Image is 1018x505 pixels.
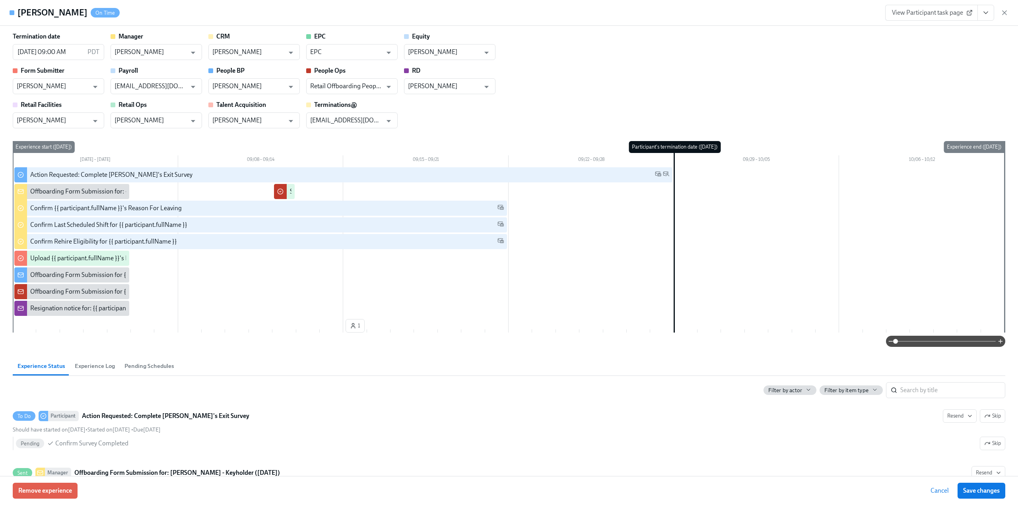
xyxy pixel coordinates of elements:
[187,81,199,93] button: Open
[55,439,128,448] span: Confirm Survey Completed
[178,155,344,166] div: 09/08 – 09/14
[885,5,978,21] a: View Participant task page
[383,81,395,93] button: Open
[17,362,65,371] span: Experience Status
[480,46,493,59] button: Open
[133,426,161,433] span: Monday, September 29th 2025, 9:00 am
[13,426,85,433] span: Monday, September 1st 2025, 9:00 am
[18,487,72,495] span: Remove experience
[187,46,199,59] button: Open
[89,115,101,127] button: Open
[30,204,182,213] div: Confirm {{ participant.fullName }}'s Reason For Leaving
[971,466,1005,480] button: SentManagerOffboarding Form Submission for: [PERSON_NAME] - Keyholder ([DATE])Sent on[DATE]
[45,468,71,478] div: Manager
[17,7,87,19] h4: [PERSON_NAME]
[87,48,99,56] p: PDT
[497,221,504,230] span: Work Email
[48,411,79,421] div: Participant
[674,155,839,166] div: 09/29 – 10/05
[984,439,1001,447] span: Skip
[383,46,395,59] button: Open
[944,141,1004,153] div: Experience end ([DATE])
[187,115,199,127] button: Open
[497,237,504,246] span: Work Email
[285,81,297,93] button: Open
[75,362,115,371] span: Experience Log
[412,67,420,74] strong: RD
[314,33,326,40] strong: EPC
[655,170,661,180] span: Work Email
[412,33,430,40] strong: Equity
[285,46,297,59] button: Open
[216,101,266,108] strong: Talent Acquisition
[13,483,78,499] button: Remove experience
[947,412,972,420] span: Resend
[119,101,147,108] strong: Retail Ops
[13,470,32,476] span: Sent
[13,155,178,166] div: [DATE] – [DATE]
[892,9,971,17] span: View Participant task page
[480,81,493,93] button: Open
[285,115,297,127] button: Open
[820,385,883,395] button: Filter by item type
[30,254,177,263] div: Upload {{ participant.fullName }}'s Resignation Notice
[963,487,1000,495] span: Save changes
[216,33,230,40] strong: CRM
[12,141,75,153] div: Experience start ([DATE])
[30,237,177,246] div: Confirm Rehire Eligibility for {{ participant.fullName }}
[21,101,62,108] strong: Retail Facilities
[976,469,1001,477] span: Resend
[900,382,1005,398] input: Search by title
[290,187,461,196] div: Save {{ participant.fullName }}'s resignation letter employee file
[30,271,404,279] div: Offboarding Form Submission for {{ participant.fullName }} - {{ participant.role }} ({{ participa...
[30,304,373,313] div: Resignation notice for: {{ participant.fullName }} - {{ participant.role }} ({{ participant.actua...
[497,204,504,213] span: Work Email
[216,67,245,74] strong: People BP
[30,170,192,179] div: Action Requested: Complete [PERSON_NAME]'s Exit Survey
[958,483,1005,499] button: Save changes
[350,322,360,330] span: 1
[87,426,130,433] span: Friday, September 12th 2025, 3:51 pm
[82,411,249,421] strong: Action Requested: Complete [PERSON_NAME]'s Exit Survey
[343,155,509,166] div: 09/15 – 09/21
[977,5,994,21] button: View task page
[346,319,365,333] button: 1
[763,385,816,395] button: Filter by actor
[768,387,802,394] span: Filter by actor
[314,67,346,74] strong: People Ops
[30,221,187,229] div: Confirm Last Scheduled Shift for {{ participant.fullName }}
[931,487,949,495] span: Cancel
[89,81,101,93] button: Open
[383,115,395,127] button: Open
[74,468,280,478] strong: Offboarding Form Submission for: [PERSON_NAME] - Keyholder ([DATE])
[16,441,44,447] span: Pending
[13,426,161,433] div: • •
[839,155,1004,166] div: 10/06 – 10/12
[980,409,1005,423] button: To DoParticipantAction Requested: Complete [PERSON_NAME]'s Exit SurveyResendShould have started o...
[943,409,977,423] button: To DoParticipantAction Requested: Complete [PERSON_NAME]'s Exit SurveySkipShould have started on[...
[13,32,60,41] label: Termination date
[629,141,721,153] div: Participant's termination date ([DATE])
[980,437,1005,450] button: To DoParticipantAction Requested: Complete [PERSON_NAME]'s Exit SurveyResendSkipShould have start...
[30,187,405,196] div: Offboarding Form Submission for: {{ participant.fullName }} - {{ participant.role }} ({{ particip...
[30,287,396,296] div: Offboarding Form Submission for {{ participant.fullName }} (Termination Date: {{ participant.actu...
[314,101,357,108] strong: Terminations@
[925,483,954,499] button: Cancel
[119,67,138,74] strong: Payroll
[13,413,35,419] span: To Do
[509,155,674,166] div: 09/22 – 09/28
[124,362,174,371] span: Pending Schedules
[21,67,64,74] strong: Form Submitter
[824,387,868,394] span: Filter by item type
[119,33,143,40] strong: Manager
[91,10,120,16] span: On Time
[663,170,669,180] span: Personal Email
[984,412,1001,420] span: Skip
